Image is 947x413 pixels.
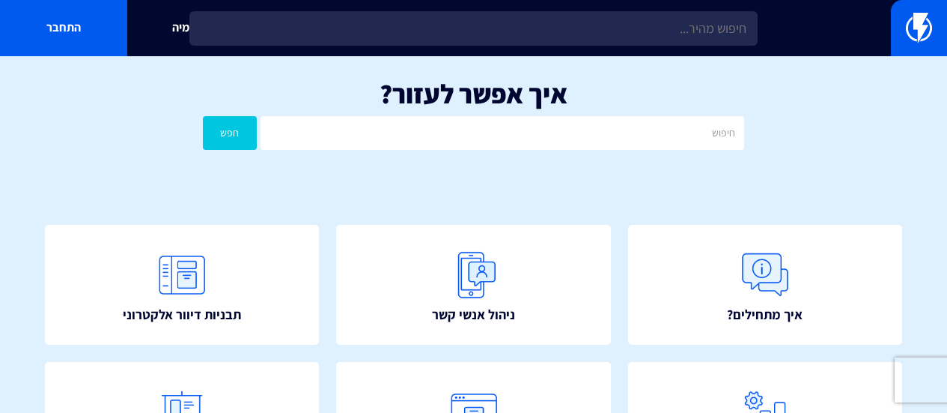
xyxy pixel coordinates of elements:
[22,79,925,109] h1: איך אפשר לעזור?
[45,225,319,346] a: תבניות דיוור אלקטרוני
[189,11,758,46] input: חיפוש מהיר...
[261,116,744,150] input: חיפוש
[203,116,257,150] button: חפש
[123,305,241,325] span: תבניות דיוור אלקטרוני
[432,305,515,325] span: ניהול אנשי קשר
[628,225,902,346] a: איך מתחילים?
[336,225,610,346] a: ניהול אנשי קשר
[727,305,803,325] span: איך מתחילים?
